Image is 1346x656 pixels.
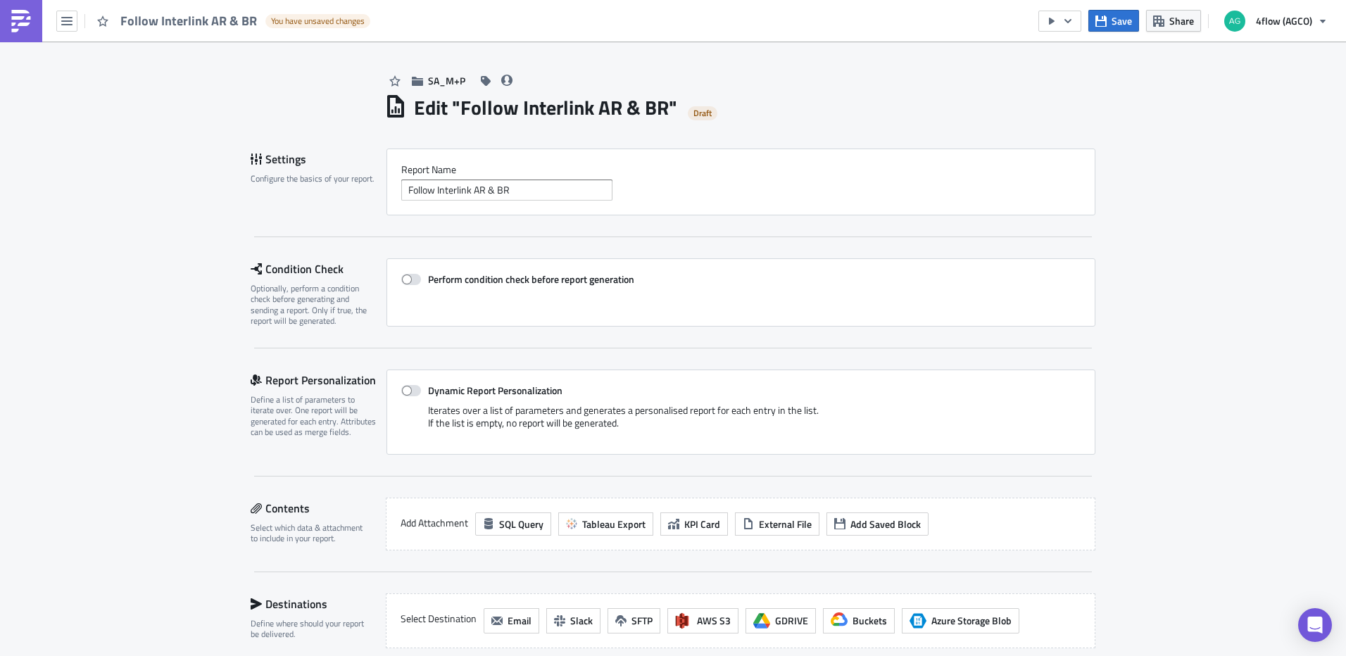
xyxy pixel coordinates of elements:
[775,613,808,628] span: GDRIVE
[401,608,477,629] label: Select Destination
[902,608,1019,633] button: Azure Storage BlobAzure Storage Blob
[401,512,468,534] label: Add Attachment
[667,608,738,633] button: AWS S3
[251,498,370,519] div: Contents
[405,70,472,92] button: SA_M+P
[1223,9,1247,33] img: Avatar
[475,512,551,536] button: SQL Query
[251,258,386,279] div: Condition Check
[850,517,921,531] span: Add Saved Block
[759,517,812,531] span: External File
[428,383,562,398] strong: Dynamic Report Personalization
[428,73,465,88] span: SA_M+P
[684,517,720,531] span: KPI Card
[1256,13,1312,28] span: 4flow (AGCO)
[120,12,258,30] span: Follow Interlink AR & BR
[693,108,712,119] span: Draft
[697,613,731,628] span: AWS S3
[1112,13,1132,28] span: Save
[10,10,32,32] img: PushMetrics
[570,613,593,628] span: Slack
[251,593,370,614] div: Destinations
[1146,10,1201,32] button: Share
[401,404,1081,440] div: Iterates over a list of parameters and generates a personalised report for each entry in the list...
[251,370,386,391] div: Report Personalization
[631,613,653,628] span: SFTP
[931,613,1012,628] span: Azure Storage Blob
[414,95,677,120] h1: Edit " Follow Interlink AR & BR "
[582,517,646,531] span: Tableau Export
[735,512,819,536] button: External File
[746,608,816,633] button: GDRIVE
[508,613,532,628] span: Email
[1216,6,1335,37] button: 4flow (AGCO)
[1088,10,1139,32] button: Save
[499,517,543,531] span: SQL Query
[826,512,929,536] button: Add Saved Block
[660,512,728,536] button: KPI Card
[546,608,600,633] button: Slack
[823,608,895,633] button: Buckets
[558,512,653,536] button: Tableau Export
[271,15,365,27] span: You have unsaved changes
[251,618,370,640] div: Define where should your report be delivered.
[910,612,926,629] span: Azure Storage Blob
[401,163,1081,176] label: Report Nam﻿e
[428,272,634,286] strong: Perform condition check before report generation
[251,283,377,327] div: Optionally, perform a condition check before generating and sending a report. Only if true, the r...
[251,394,377,438] div: Define a list of parameters to iterate over. One report will be generated for each entry. Attribu...
[608,608,660,633] button: SFTP
[484,608,539,633] button: Email
[251,173,377,184] div: Configure the basics of your report.
[853,613,887,628] span: Buckets
[1169,13,1194,28] span: Share
[251,149,386,170] div: Settings
[251,522,370,544] div: Select which data & attachment to include in your report.
[1298,608,1332,642] div: Open Intercom Messenger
